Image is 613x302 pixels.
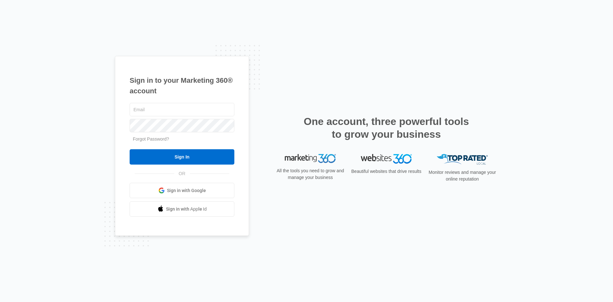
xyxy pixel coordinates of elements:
[167,187,206,194] span: Sign in with Google
[130,183,234,198] a: Sign in with Google
[285,154,336,163] img: Marketing 360
[133,136,169,142] a: Forgot Password?
[130,103,234,116] input: Email
[351,168,422,175] p: Beautiful websites that drive results
[166,206,207,213] span: Sign in with Apple Id
[130,201,234,217] a: Sign in with Apple Id
[174,170,190,177] span: OR
[427,169,498,182] p: Monitor reviews and manage your online reputation
[130,75,234,96] h1: Sign in to your Marketing 360® account
[437,154,488,165] img: Top Rated Local
[275,167,346,181] p: All the tools you need to grow and manage your business
[361,154,412,163] img: Websites 360
[302,115,471,141] h2: One account, three powerful tools to grow your business
[130,149,234,165] input: Sign In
